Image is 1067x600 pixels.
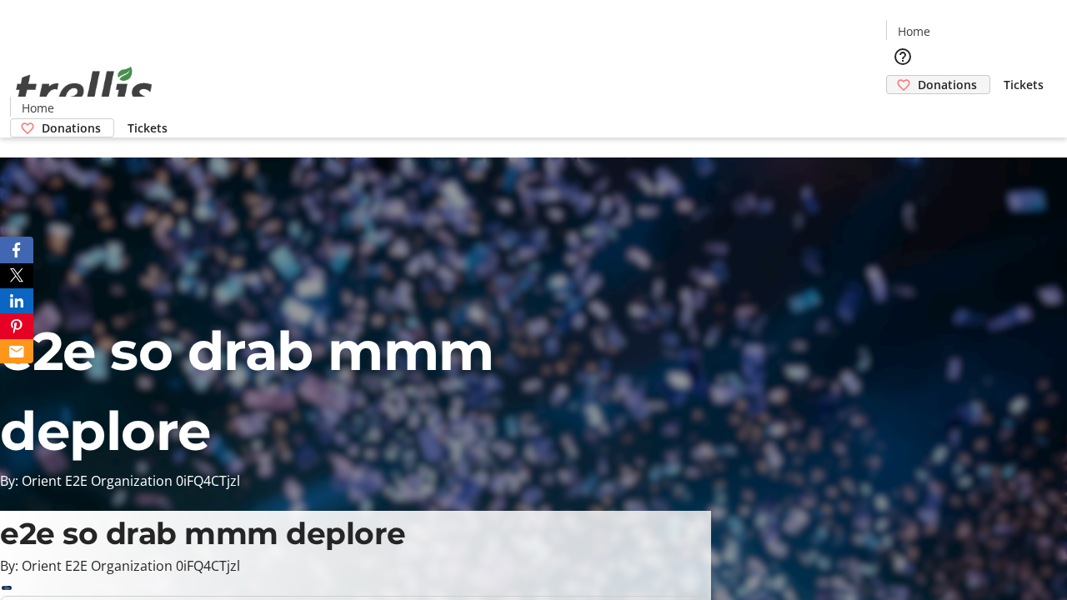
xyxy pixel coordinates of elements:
a: Tickets [114,119,181,137]
a: Tickets [990,76,1057,93]
span: Tickets [1004,76,1044,93]
span: Home [22,99,54,117]
span: Tickets [128,119,168,137]
span: Donations [42,119,101,137]
button: Cart [886,94,919,127]
button: Help [886,40,919,73]
a: Home [887,22,940,40]
img: Orient E2E Organization 0iFQ4CTjzl's Logo [10,48,158,132]
span: Donations [918,76,977,93]
a: Donations [10,118,114,137]
a: Home [11,99,64,117]
span: Home [898,22,930,40]
a: Donations [886,75,990,94]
